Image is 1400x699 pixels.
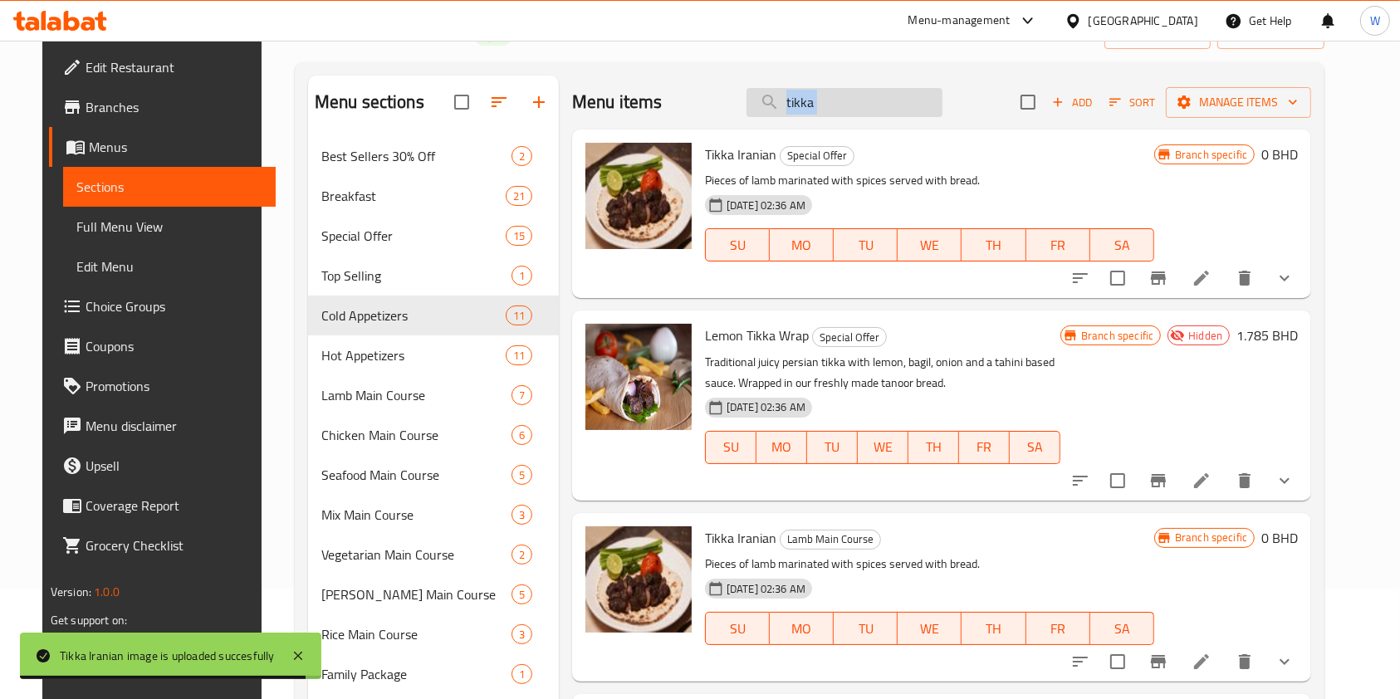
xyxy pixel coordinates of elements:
h6: 1.785 BHD [1236,324,1298,347]
span: [PERSON_NAME] Main Course [321,584,512,604]
button: Branch-specific-item [1138,461,1178,501]
span: SU [712,435,750,459]
span: SA [1097,617,1148,641]
a: Coverage Report [49,486,277,525]
button: WE [898,612,962,645]
span: Breakfast [321,186,506,206]
a: Menus [49,127,277,167]
a: Menu disclaimer [49,406,277,446]
div: Best Sellers 30% Off2 [308,136,559,176]
div: Lamb Main Course7 [308,375,559,415]
span: Coverage Report [86,496,263,516]
span: [DATE] 02:36 AM [720,399,812,415]
span: TH [968,233,1019,257]
span: Branch specific [1074,328,1160,344]
span: Select all sections [444,85,479,120]
p: Pieces of lamb marinated with spices served with bread. [705,554,1154,574]
svg: Show Choices [1275,652,1295,672]
a: Edit Restaurant [49,47,277,87]
span: Sort sections [479,82,519,122]
button: TH [962,228,1026,262]
span: Lamb Main Course [321,385,512,405]
button: FR [959,431,1010,464]
span: export [1231,23,1311,44]
span: TU [814,435,851,459]
div: items [506,186,532,206]
span: Cold Appetizers [321,306,506,325]
span: import [1118,23,1197,44]
span: TU [840,617,891,641]
svg: Show Choices [1275,471,1295,491]
span: 1 [512,667,531,682]
span: Grocery Checklist [86,535,263,555]
span: Tikka Iranian [705,525,776,550]
div: items [506,306,532,325]
button: Sort [1105,90,1159,115]
span: Manage items [1179,92,1298,113]
div: Mix Main Course3 [308,495,559,535]
span: WE [864,435,902,459]
span: TH [968,617,1019,641]
button: FR [1026,228,1090,262]
span: Lemon Tikka Wrap [705,323,809,348]
span: 5 [512,587,531,603]
span: 1.0.0 [94,581,120,603]
div: [PERSON_NAME] Main Course5 [308,574,559,614]
span: Edit Menu [76,257,263,276]
button: SA [1090,612,1154,645]
span: Branch specific [1168,530,1254,545]
span: Select to update [1100,261,1135,296]
span: 3 [512,627,531,643]
button: sort-choices [1060,258,1100,298]
span: MO [776,233,827,257]
span: Tikka Iranian [705,142,776,167]
div: items [512,624,532,644]
a: Promotions [49,366,277,406]
a: Edit menu item [1192,471,1212,491]
button: delete [1225,461,1265,501]
span: 5 [512,467,531,483]
span: Special Offer [321,226,506,246]
button: WE [858,431,908,464]
img: Tikka Iranian [585,526,692,633]
span: Hidden [1182,328,1229,344]
span: MO [763,435,800,459]
span: Menu disclaimer [86,416,263,436]
button: SA [1090,228,1154,262]
button: show more [1265,258,1305,298]
span: 7 [512,388,531,403]
span: Rice Main Course [321,624,512,644]
div: Breakfast21 [308,176,559,216]
button: delete [1225,642,1265,682]
span: Select to update [1100,644,1135,679]
span: Chicken Main Course [321,425,512,445]
span: 1 [512,268,531,284]
span: Seafood Main Course [321,465,512,485]
span: WE [904,617,955,641]
div: items [512,505,532,525]
span: Mix Main Course [321,505,512,525]
span: 6 [512,428,531,443]
button: TH [908,431,959,464]
span: Sections [76,177,263,197]
span: Menus [89,137,263,157]
div: Tikka Iranian image is uploaded succesfully [60,647,275,665]
h2: Menu sections [315,90,424,115]
a: Support.OpsPlatform [51,626,156,648]
span: SU [712,617,763,641]
h6: 0 BHD [1261,526,1298,550]
a: Coupons [49,326,277,366]
span: Special Offer [781,146,854,165]
button: Add [1045,90,1099,115]
div: items [506,345,532,365]
div: items [512,664,532,684]
span: Branch specific [1168,147,1254,163]
h2: Menu items [572,90,663,115]
span: Add [1050,93,1094,112]
div: Special Offer [780,146,854,166]
span: 11 [507,348,531,364]
a: Sections [63,167,277,207]
span: [DATE] 02:36 AM [720,581,812,597]
div: items [512,425,532,445]
span: SA [1097,233,1148,257]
